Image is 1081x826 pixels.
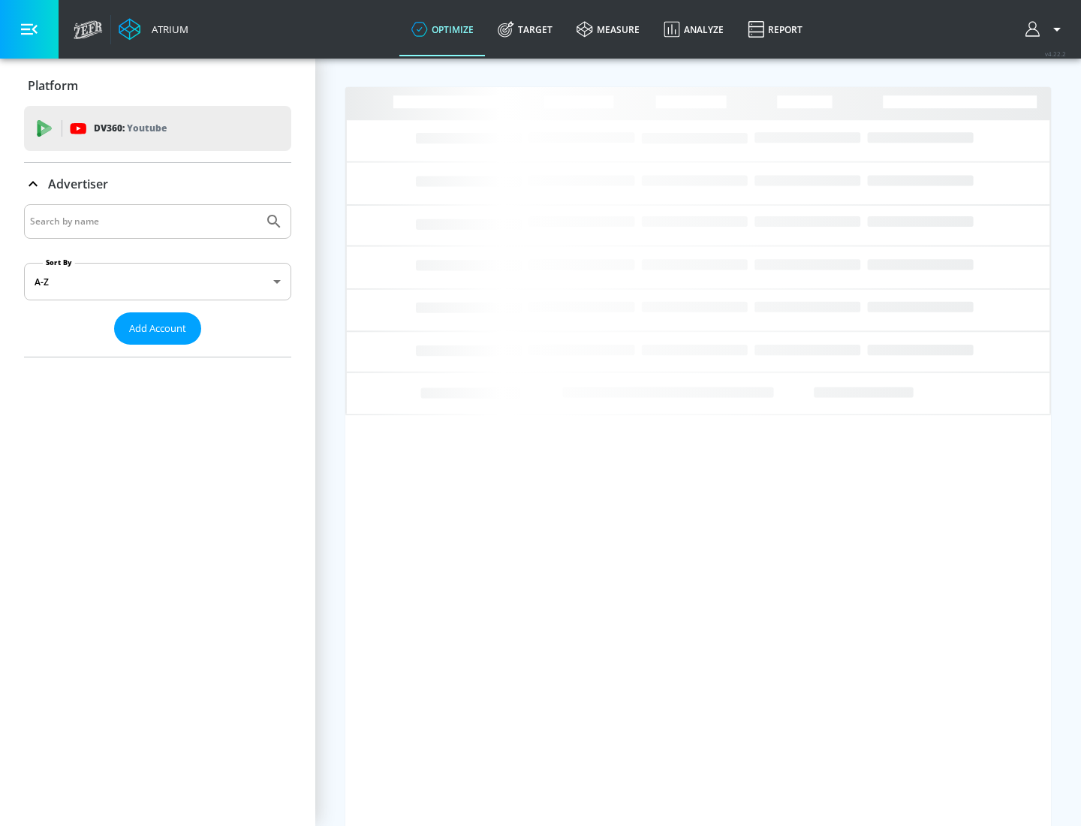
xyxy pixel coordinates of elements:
[24,204,291,357] div: Advertiser
[399,2,486,56] a: optimize
[94,120,167,137] p: DV360:
[24,263,291,300] div: A-Z
[114,312,201,345] button: Add Account
[30,212,257,231] input: Search by name
[24,345,291,357] nav: list of Advertiser
[652,2,736,56] a: Analyze
[486,2,565,56] a: Target
[24,163,291,205] div: Advertiser
[43,258,75,267] label: Sort By
[28,77,78,94] p: Platform
[146,23,188,36] div: Atrium
[24,106,291,151] div: DV360: Youtube
[1045,50,1066,58] span: v 4.22.2
[24,65,291,107] div: Platform
[48,176,108,192] p: Advertiser
[129,320,186,337] span: Add Account
[565,2,652,56] a: measure
[736,2,815,56] a: Report
[127,120,167,136] p: Youtube
[119,18,188,41] a: Atrium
